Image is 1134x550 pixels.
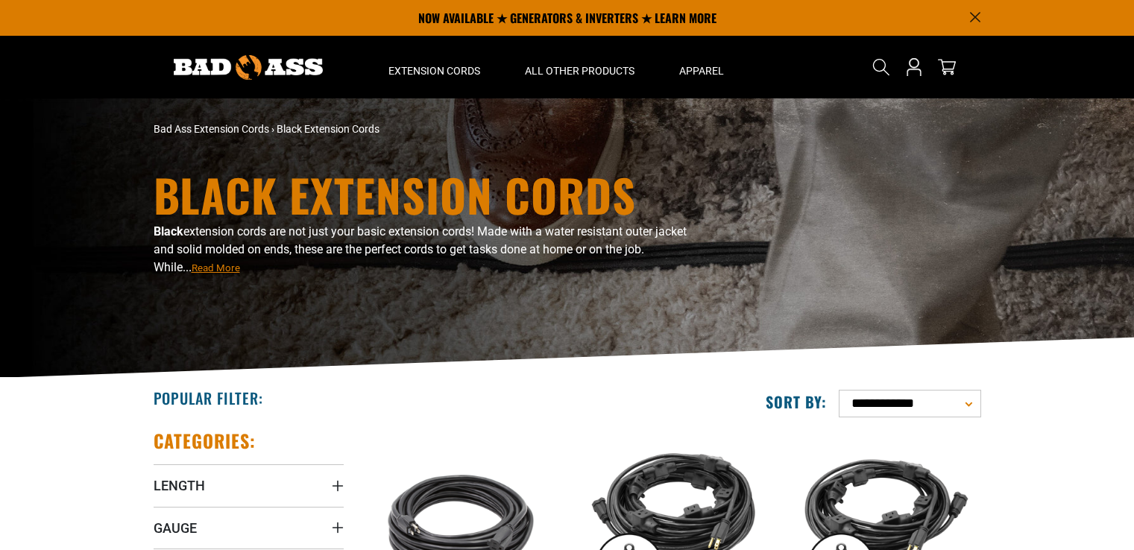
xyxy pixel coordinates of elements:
a: Bad Ass Extension Cords [154,123,269,135]
h2: Popular Filter: [154,388,263,408]
span: Read More [192,262,240,274]
summary: Search [869,55,893,79]
img: Bad Ass Extension Cords [174,55,323,80]
span: Length [154,477,205,494]
summary: All Other Products [503,36,657,98]
summary: Gauge [154,507,344,549]
b: Black [154,224,183,238]
h2: Categories: [154,429,256,452]
span: Apparel [679,64,724,78]
span: › [271,123,274,135]
summary: Length [154,464,344,506]
span: Black Extension Cords [277,123,379,135]
span: All Other Products [525,64,634,78]
summary: Apparel [657,36,746,98]
label: Sort by: [766,392,827,411]
summary: Extension Cords [366,36,503,98]
span: Extension Cords [388,64,480,78]
nav: breadcrumbs [154,121,698,137]
h1: Black Extension Cords [154,172,698,217]
span: extension cords are not just your basic extension cords! Made with a water resistant outer jacket... [154,224,687,274]
span: Gauge [154,519,197,537]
